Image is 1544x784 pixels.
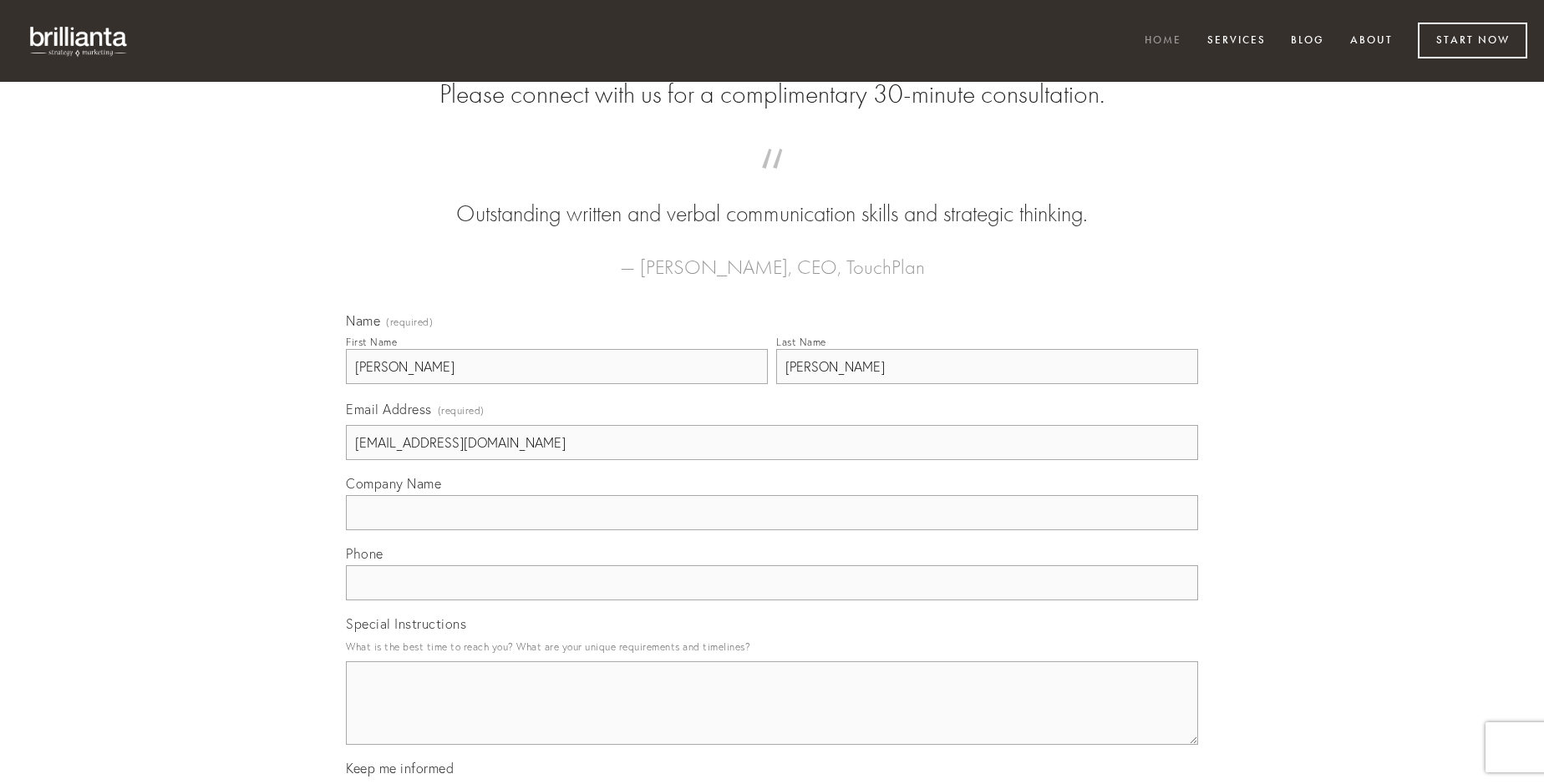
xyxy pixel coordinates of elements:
[1134,28,1192,55] a: Home
[346,78,1198,110] h2: Please connect with us for a complimentary 30-minute consultation.
[346,475,441,492] span: Company Name
[346,545,383,562] span: Phone
[776,336,826,348] div: Last Name
[346,760,454,776] span: Keep me informed
[1280,28,1335,55] a: Blog
[1339,28,1404,55] a: About
[346,401,432,417] span: Email Address
[1196,28,1277,55] a: Services
[346,336,397,348] div: First Name
[438,399,485,422] span: (required)
[17,17,142,65] img: brillianta - research, strategy, marketing
[386,317,433,327] span: (required)
[373,165,1171,198] span: “
[1418,23,1527,58] a: Start Now
[346,635,1198,658] p: What is the best time to reach you? What are your unique requirements and timelines?
[373,230,1171,284] figcaption: — [PERSON_NAME], CEO, TouchPlan
[346,312,380,329] span: Name
[373,165,1171,230] blockquote: Outstanding written and verbal communication skills and strategic thinking.
[346,615,466,632] span: Special Instructions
